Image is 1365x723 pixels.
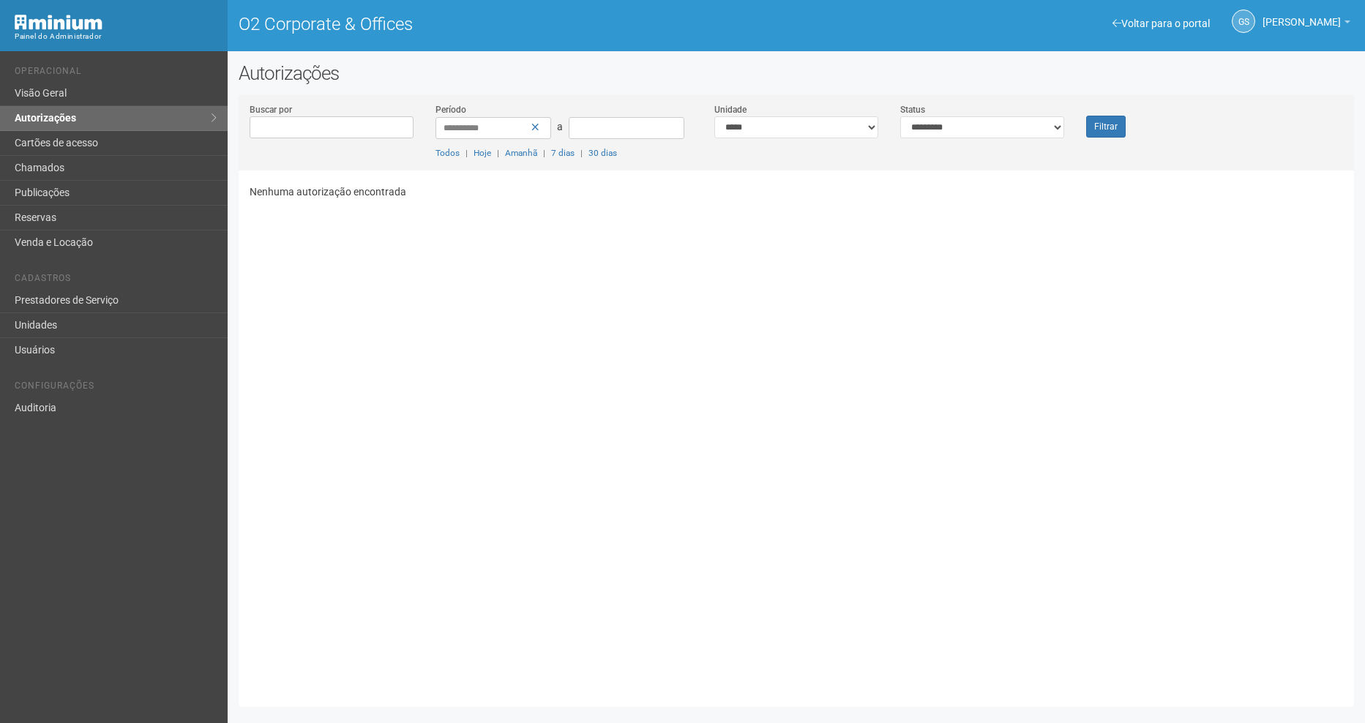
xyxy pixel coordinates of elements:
a: Hoje [474,148,491,158]
a: Voltar para o portal [1112,18,1210,29]
span: | [497,148,499,158]
a: Amanhã [505,148,537,158]
label: Unidade [714,103,747,116]
div: Painel do Administrador [15,30,217,43]
li: Cadastros [15,273,217,288]
span: | [543,148,545,158]
span: | [465,148,468,158]
span: Gabriela Souza [1263,2,1341,28]
a: [PERSON_NAME] [1263,18,1350,30]
h2: Autorizações [239,62,1354,84]
li: Operacional [15,66,217,81]
img: Minium [15,15,102,30]
span: | [580,148,583,158]
a: GS [1232,10,1255,33]
label: Período [435,103,466,116]
p: Nenhuma autorização encontrada [250,185,1343,198]
li: Configurações [15,381,217,396]
h1: O2 Corporate & Offices [239,15,785,34]
a: 7 dias [551,148,575,158]
span: a [557,121,563,132]
a: 30 dias [588,148,617,158]
button: Filtrar [1086,116,1126,138]
a: Todos [435,148,460,158]
label: Buscar por [250,103,292,116]
label: Status [900,103,925,116]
